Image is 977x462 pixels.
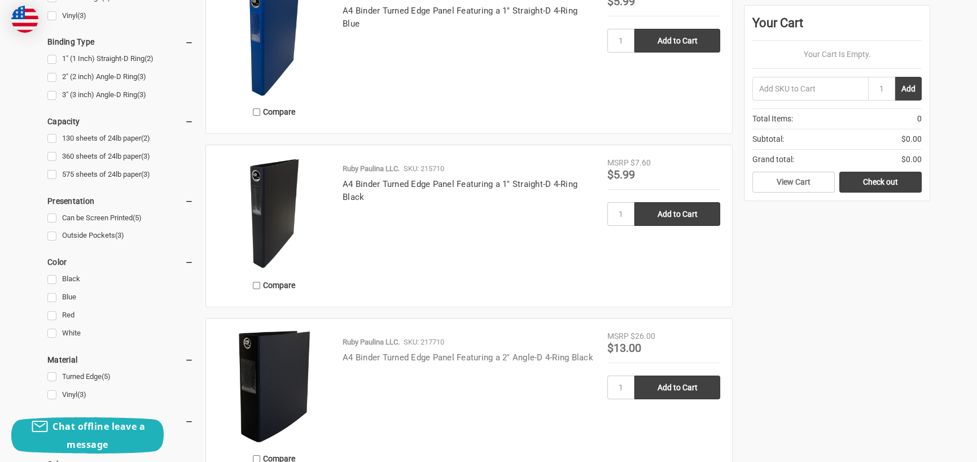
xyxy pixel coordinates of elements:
input: Compare [253,282,260,289]
a: Can be Screen Printed [47,211,194,226]
a: A4 Binder Turned Edge Panel Featuring a 1" Straight-D 4-Ring Black [343,179,577,202]
span: (2) [144,54,154,63]
span: Grand total: [752,154,794,165]
span: (3) [141,152,150,160]
iframe: Google Customer Reviews [884,432,977,462]
span: (2) [141,134,150,142]
span: (3) [137,90,146,99]
p: SKU: 215710 [404,163,444,175]
span: (3) [141,170,150,178]
a: 3" (3 inch) Angle-D Ring [47,88,194,103]
a: Red [47,308,194,323]
p: Ruby Paulina LLC. [343,337,400,348]
span: (3) [77,390,86,399]
span: (3) [115,231,124,239]
button: Chat offline leave a message [11,417,164,454]
a: 1" (1 Inch) Straight-D Ring [47,51,194,67]
p: SKU: 217710 [404,337,444,348]
span: (5) [133,213,142,222]
span: $0.00 [901,154,922,165]
span: 0 [917,113,922,125]
a: Outside Pockets [47,228,194,243]
span: Total Items: [752,113,793,125]
input: Add to Cart [634,376,720,399]
a: A4 Binder Turned Edge Panel Featuring a 1" Straight-D 4-Ring Blue [343,6,577,29]
span: $13.00 [607,341,641,355]
label: Compare [218,276,331,295]
p: Your Cart Is Empty. [752,49,922,60]
h5: Material Thickness [47,414,194,428]
input: Add SKU to Cart [752,77,868,101]
span: $26.00 [630,332,655,341]
a: View Cart [752,172,835,193]
div: Your Cart [752,14,922,41]
a: A4 Binder Turned Edge Panel Featuring a 2" Angle-D 4-Ring Black [343,352,593,363]
a: 2" (2 inch) Angle-D Ring [47,69,194,85]
img: A4 Binder Turned Edge Panel Featuring a 1" Straight-D 4-Ring Black [218,157,331,270]
span: $7.60 [630,158,651,167]
a: Check out [839,172,922,193]
a: 360 sheets of 24lb paper [47,149,194,164]
a: Vinyl [47,387,194,403]
span: (5) [102,372,111,381]
h5: Capacity [47,115,194,128]
input: Compare [253,108,260,116]
span: Subtotal: [752,133,784,145]
input: Add to Cart [634,29,720,53]
span: Chat offline leave a message [52,420,145,451]
label: Compare [218,103,331,121]
span: $5.99 [607,168,635,181]
span: (3) [137,72,146,81]
a: 130 sheets of 24lb paper [47,131,194,146]
a: White [47,326,194,341]
span: $0.00 [901,133,922,145]
input: Add to Cart [634,202,720,226]
a: 575 sheets of 24lb paper [47,167,194,182]
img: A4 Binder Turned Edge Panel Featuring a 2" Angle-D 4-Ring Black [218,330,331,443]
h5: Presentation [47,194,194,208]
div: MSRP [607,330,629,342]
h5: Color [47,255,194,269]
h5: Material [47,353,194,367]
h5: Binding Type [47,35,194,49]
a: Turned Edge [47,369,194,385]
button: Add [895,77,922,101]
img: duty and tax information for United States [11,6,38,33]
p: Ruby Paulina LLC. [343,163,400,175]
a: Vinyl [47,8,194,24]
span: (3) [77,11,86,20]
a: Black [47,272,194,287]
div: MSRP [607,157,629,169]
a: Blue [47,290,194,305]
